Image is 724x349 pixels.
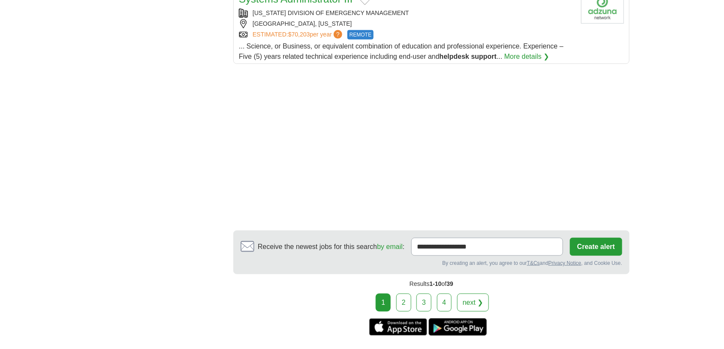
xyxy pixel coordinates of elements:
div: Results of [233,274,630,294]
a: 2 [396,294,411,312]
div: By creating an alert, you agree to our and , and Cookie Use. [241,259,622,267]
button: Create alert [570,238,622,256]
span: 39 [446,280,453,287]
a: next ❯ [457,294,489,312]
a: 3 [416,294,431,312]
span: $70,203 [288,31,310,38]
a: by email [377,243,403,250]
a: More details ❯ [504,52,549,62]
span: REMOTE [347,30,374,39]
a: Get the iPhone app [369,319,427,336]
a: Privacy Notice [549,260,582,266]
span: 1-10 [430,280,442,287]
span: ... Science, or Business, or equivalent combination of education and professional experience. Exp... [239,42,564,60]
span: ? [334,30,342,39]
div: [GEOGRAPHIC_DATA], [US_STATE] [239,19,574,28]
span: Receive the newest jobs for this search : [258,242,404,252]
a: T&Cs [527,260,540,266]
iframe: Ads by Google [233,71,630,224]
a: Get the Android app [429,319,487,336]
a: 4 [437,294,452,312]
strong: support [471,53,497,60]
div: 1 [376,294,391,312]
div: [US_STATE] DIVISION OF EMERGENCY MANAGEMENT [239,9,574,18]
a: ESTIMATED:$70,203per year? [253,30,344,39]
strong: helpdesk [440,53,469,60]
